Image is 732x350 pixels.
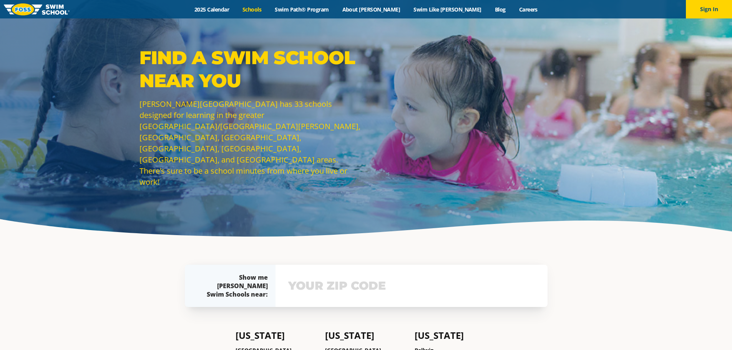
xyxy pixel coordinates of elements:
[415,330,496,341] h4: [US_STATE]
[512,6,544,13] a: Careers
[139,46,362,92] p: Find a Swim School Near You
[236,6,268,13] a: Schools
[325,330,407,341] h4: [US_STATE]
[407,6,488,13] a: Swim Like [PERSON_NAME]
[335,6,407,13] a: About [PERSON_NAME]
[268,6,335,13] a: Swim Path® Program
[200,273,268,299] div: Show me [PERSON_NAME] Swim Schools near:
[286,275,537,297] input: YOUR ZIP CODE
[488,6,512,13] a: Blog
[236,330,317,341] h4: [US_STATE]
[188,6,236,13] a: 2025 Calendar
[139,98,362,187] p: [PERSON_NAME][GEOGRAPHIC_DATA] has 33 schools designed for learning in the greater [GEOGRAPHIC_DA...
[4,3,70,15] img: FOSS Swim School Logo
